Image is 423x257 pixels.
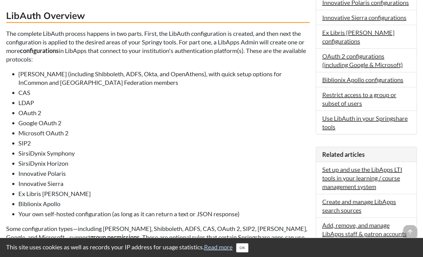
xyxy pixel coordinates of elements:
a: Biblionix Apollo configurations [322,76,403,83]
a: Ex Libris [PERSON_NAME] configurations [322,29,395,45]
a: arrow_upward [403,226,417,233]
li: OAuth 2 [18,108,310,117]
li: Ex Libris [PERSON_NAME] [18,189,310,198]
li: Innovative Polaris [18,169,310,178]
li: Biblionix Apollo [18,199,310,208]
li: Google OAuth 2 [18,119,310,127]
h3: LibAuth Overview [6,9,310,23]
a: Set up and use the LibApps LTI tools in your learning / course management system [322,166,402,190]
li: SirsiDynix Symphony [18,149,310,157]
li: CAS [18,88,310,97]
a: OAuth 2 configurations (including Google & Microsoft) [322,52,403,68]
a: Create and manage LibApps search sources [322,198,396,214]
li: Innovative Sierra [18,179,310,188]
span: Related articles [322,151,365,158]
a: Use LibAuth in your Springshare tools [322,115,408,130]
strong: group permissions [90,233,140,241]
span: arrow_upward [403,225,417,239]
li: SIP2 [18,139,310,147]
a: Read more [204,243,232,251]
strong: configurations [20,47,59,54]
button: Close [236,243,248,252]
li: Microsoft OAuth 2 [18,129,310,137]
a: Restrict access to a group or subset of users [322,91,396,107]
li: Your own self-hosted configuration (as long as it can return a text or JSON response) [18,210,310,218]
li: [PERSON_NAME] (including Shibboleth, ADFS, Okta, and OpenAthens), with quick setup options for In... [18,70,310,87]
p: The complete LibAuth process happens in two parts. First, the LibAuth configuration is created, a... [6,29,310,63]
a: Innovative Sierra configurations [322,14,406,21]
p: Some configuration types—including [PERSON_NAME], Shibboleth, ADFS, CAS, OAuth 2, SIP2, [PERSON_N... [6,224,310,250]
li: LDAP [18,98,310,107]
a: Add, remove, and manage LibApps staff & patron accounts [322,221,407,237]
li: SirsiDynix Horizon [18,159,310,168]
